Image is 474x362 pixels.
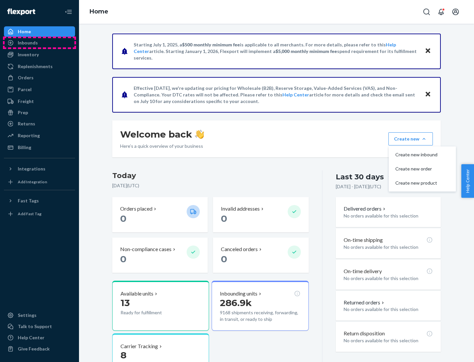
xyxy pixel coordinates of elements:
[212,281,308,331] button: Inbounding units286.9k9168 shipments receiving, forwarding, in transit, or ready to ship
[120,253,126,265] span: 0
[18,211,41,217] div: Add Fast Tag
[4,177,75,187] a: Add Integration
[112,281,209,331] button: Available units13Ready for fulfillment
[112,197,208,232] button: Orders placed 0
[18,28,31,35] div: Home
[18,74,34,81] div: Orders
[112,238,208,273] button: Non-compliance cases 0
[424,46,432,56] button: Close
[4,209,75,219] a: Add Fast Tag
[4,96,75,107] a: Freight
[18,132,40,139] div: Reporting
[388,132,433,145] button: Create newCreate new inboundCreate new orderCreate new product
[18,109,28,116] div: Prep
[120,246,171,253] p: Non-compliance cases
[120,343,158,350] p: Carrier Tracking
[18,51,39,58] div: Inventory
[344,306,433,313] p: No orders available for this selection
[4,72,75,83] a: Orders
[344,275,433,282] p: No orders available for this selection
[220,297,252,308] span: 286.9k
[344,337,433,344] p: No orders available for this selection
[112,182,309,189] p: [DATE] ( UTC )
[18,63,53,70] div: Replenishments
[420,5,433,18] button: Open Search Box
[213,238,308,273] button: Canceled orders 0
[18,120,35,127] div: Returns
[461,164,474,198] button: Help Center
[4,344,75,354] button: Give Feedback
[120,128,204,140] h1: Welcome back
[449,5,462,18] button: Open account menu
[395,152,437,157] span: Create new inbound
[18,144,31,151] div: Billing
[195,130,204,139] img: hand-wave emoji
[4,164,75,174] button: Integrations
[336,172,384,182] div: Last 30 days
[182,42,240,47] span: $500 monthly minimum fee
[120,290,153,297] p: Available units
[344,268,382,275] p: On-time delivery
[390,148,455,162] button: Create new inbound
[221,253,227,265] span: 0
[395,181,437,185] span: Create new product
[344,213,433,219] p: No orders available for this selection
[4,310,75,321] a: Settings
[276,48,337,54] span: $5,000 monthly minimum fee
[213,197,308,232] button: Invalid addresses 0
[395,167,437,171] span: Create new order
[221,213,227,224] span: 0
[221,205,260,213] p: Invalid addresses
[18,312,37,319] div: Settings
[390,176,455,190] button: Create new product
[18,197,39,204] div: Fast Tags
[4,321,75,332] a: Talk to Support
[18,86,32,93] div: Parcel
[344,236,383,244] p: On-time shipping
[18,179,47,185] div: Add Integration
[120,205,152,213] p: Orders placed
[120,143,204,149] p: Here’s a quick overview of your business
[424,90,432,99] button: Close
[18,323,52,330] div: Talk to Support
[344,244,433,250] p: No orders available for this selection
[18,166,45,172] div: Integrations
[62,5,75,18] button: Close Navigation
[120,349,126,361] span: 8
[18,346,50,352] div: Give Feedback
[4,118,75,129] a: Returns
[4,38,75,48] a: Inbounds
[336,183,381,190] p: [DATE] - [DATE] ( UTC )
[344,205,387,213] button: Delivered orders
[120,213,126,224] span: 0
[4,49,75,60] a: Inventory
[134,85,418,105] p: Effective [DATE], we're updating our pricing for Wholesale (B2B), Reserve Storage, Value-Added Se...
[344,299,385,306] button: Returned orders
[84,2,114,21] ol: breadcrumbs
[4,130,75,141] a: Reporting
[4,107,75,118] a: Prep
[18,98,34,105] div: Freight
[134,41,418,61] p: Starting July 1, 2025, a is applicable to all merchants. For more details, please refer to this a...
[120,297,130,308] span: 13
[4,26,75,37] a: Home
[18,334,44,341] div: Help Center
[4,142,75,153] a: Billing
[112,170,309,181] h3: Today
[90,8,108,15] a: Home
[4,195,75,206] button: Fast Tags
[4,332,75,343] a: Help Center
[4,84,75,95] a: Parcel
[344,330,385,337] p: Return disposition
[282,92,309,97] a: Help Center
[18,39,38,46] div: Inbounds
[434,5,448,18] button: Open notifications
[4,61,75,72] a: Replenishments
[120,309,181,316] p: Ready for fulfillment
[220,309,300,323] p: 9168 shipments receiving, forwarding, in transit, or ready to ship
[220,290,257,297] p: Inbounding units
[390,162,455,176] button: Create new order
